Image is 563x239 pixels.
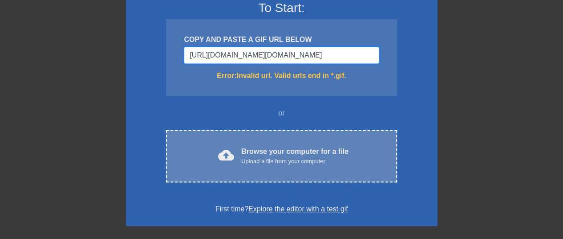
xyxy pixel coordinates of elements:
[184,47,379,64] input: Username
[248,205,348,213] a: Explore the editor with a test gif
[138,204,426,214] div: First time?
[149,108,414,119] div: or
[218,147,234,163] span: cloud_upload
[184,70,379,81] div: Error: Invalid url. Valid urls end in *.gif.
[241,146,348,166] div: Browse your computer for a file
[241,157,348,166] div: Upload a file from your computer
[138,0,426,16] h3: To Start:
[184,34,379,45] div: COPY AND PASTE A GIF URL BELOW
